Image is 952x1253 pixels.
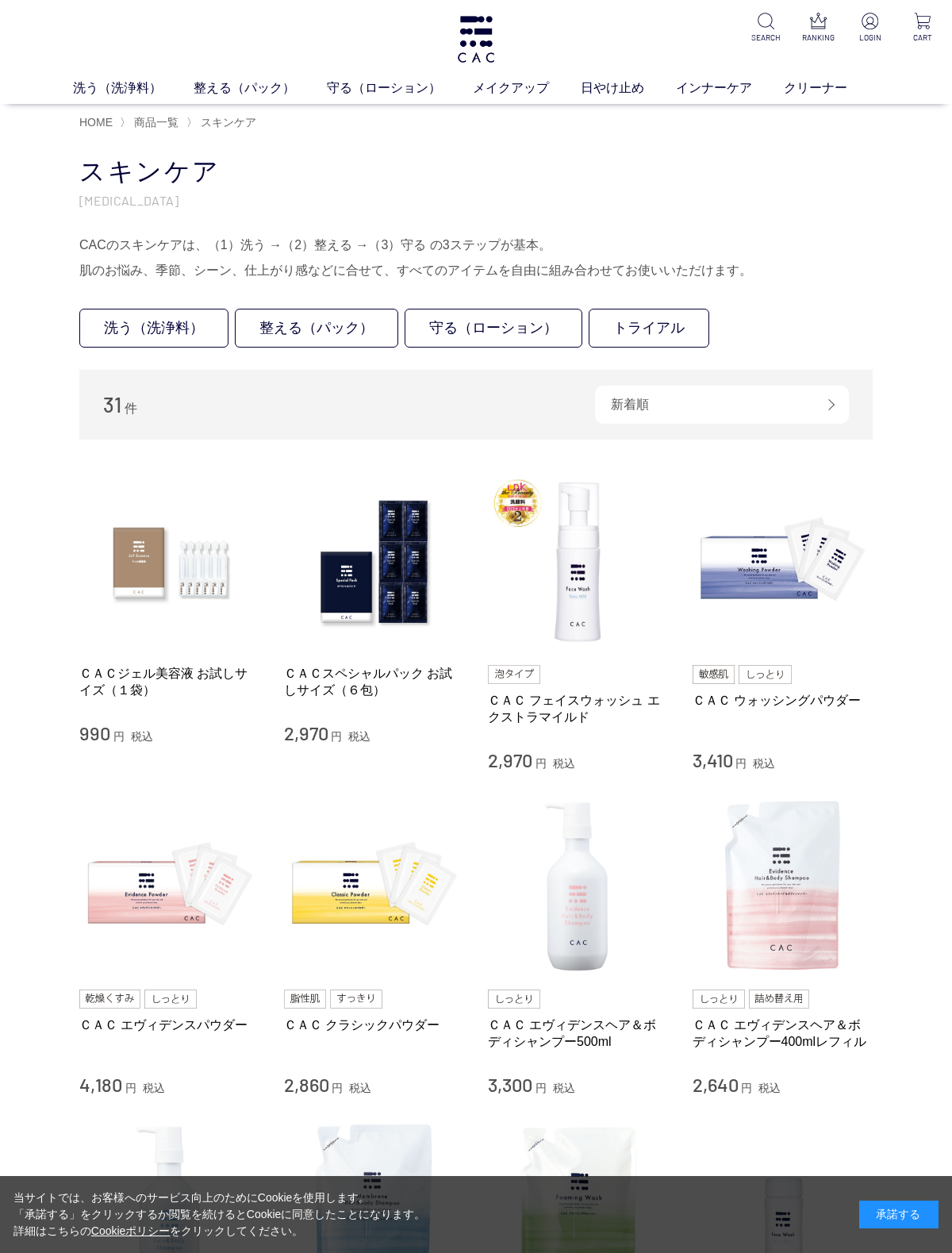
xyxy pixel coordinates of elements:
[330,990,382,1009] img: すっきり
[693,665,735,684] img: 敏感肌
[854,13,887,44] a: LOGIN
[553,757,575,770] span: 税込
[488,990,540,1009] img: しっとり
[284,1073,329,1096] span: 2,860
[327,79,473,98] a: 守る（ローション）
[125,402,137,415] span: 件
[13,1190,426,1240] div: 当サイトでは、お客様へのサービス向上のためにCookieを使用します。 「承諾する」をクリックするか閲覧を続けるとCookieに同意したことになります。 詳細はこちらの をクリックしてください。
[79,116,113,129] a: HOME
[488,665,540,684] img: 泡タイプ
[186,115,260,130] li: 〉
[693,1073,739,1096] span: 2,640
[693,1017,873,1051] a: ＣＡＣ エヴィデンスヘア＆ボディシャンプー400mlレフィル
[79,471,260,652] img: ＣＡＣジェル美容液 お試しサイズ（１袋）
[120,115,182,130] li: 〉
[753,757,775,770] span: 税込
[79,990,140,1009] img: 乾燥くすみ
[79,192,873,209] p: [MEDICAL_DATA]
[859,1201,939,1228] div: 承諾する
[553,1082,575,1094] span: 税込
[332,1082,343,1094] span: 円
[488,748,532,771] span: 2,970
[488,1017,669,1051] a: ＣＡＣ エヴィデンスヘア＆ボディシャンプー500ml
[906,13,939,44] a: CART
[455,16,497,63] img: logo
[535,1082,547,1094] span: 円
[79,309,228,348] a: 洗う（洗浄料）
[348,730,370,743] span: 税込
[284,471,465,652] img: ＣＡＣスペシャルパック お試しサイズ（６包）
[79,721,110,744] span: 990
[693,990,745,1009] img: しっとり
[535,757,547,770] span: 円
[906,32,939,44] p: CART
[79,155,873,189] h1: スキンケア
[103,392,121,417] span: 31
[201,116,256,129] span: スキンケア
[749,32,782,44] p: SEARCH
[741,1082,752,1094] span: 円
[131,116,178,129] a: 商品一覧
[693,692,873,709] a: ＣＡＣ ウォッシングパウダー
[91,1224,171,1237] a: Cookieポリシー
[473,79,581,98] a: メイクアップ
[749,13,782,44] a: SEARCH
[693,796,873,977] img: ＣＡＣ エヴィデンスヘア＆ボディシャンプー400mlレフィル
[284,665,465,699] a: ＣＡＣスペシャルパック お試しサイズ（６包）
[143,1082,165,1094] span: 税込
[589,309,709,348] a: トライアル
[79,665,260,699] a: ＣＡＣジェル美容液 お試しサイズ（１袋）
[581,79,676,98] a: 日やけ止め
[739,665,791,684] img: しっとり
[113,730,125,743] span: 円
[125,1082,136,1094] span: 円
[79,1073,122,1096] span: 4,180
[284,990,326,1009] img: 脂性肌
[749,990,810,1009] img: 詰め替え用
[676,79,784,98] a: インナーケア
[735,757,747,770] span: 円
[784,79,879,98] a: クリーナー
[488,692,669,726] a: ＣＡＣ フェイスウォッシュ エクストラマイルド
[131,730,153,743] span: 税込
[693,748,733,771] span: 3,410
[595,386,849,424] div: 新着順
[79,1017,260,1033] a: ＣＡＣ エヴィデンスパウダー
[405,309,582,348] a: 守る（ローション）
[349,1082,371,1094] span: 税込
[284,1017,465,1033] a: ＣＡＣ クラシックパウダー
[198,116,256,129] a: スキンケア
[693,471,873,652] img: ＣＡＣ ウォッシングパウダー
[488,796,669,977] img: ＣＡＣ エヴィデンスヘア＆ボディシャンプー500ml
[284,796,465,977] img: ＣＡＣ クラシックパウダー
[758,1082,781,1094] span: 税込
[79,233,873,283] div: CACのスキンケアは、（1）洗う →（2）整える →（3）守る の3ステップが基本。 肌のお悩み、季節、シーン、仕上がり感などに合せて、すべてのアイテムを自由に組み合わせてお使いいただけます。
[331,730,342,743] span: 円
[73,79,194,98] a: 洗う（洗浄料）
[801,13,835,44] a: RANKING
[144,990,197,1009] img: しっとり
[854,32,887,44] p: LOGIN
[284,721,328,744] span: 2,970
[801,32,835,44] p: RANKING
[488,1073,532,1096] span: 3,300
[194,79,327,98] a: 整える（パック）
[488,471,669,652] img: ＣＡＣ フェイスウォッシュ エクストラマイルド
[79,796,260,977] img: ＣＡＣ エヴィデンスパウダー
[235,309,398,348] a: 整える（パック）
[134,116,178,129] span: 商品一覧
